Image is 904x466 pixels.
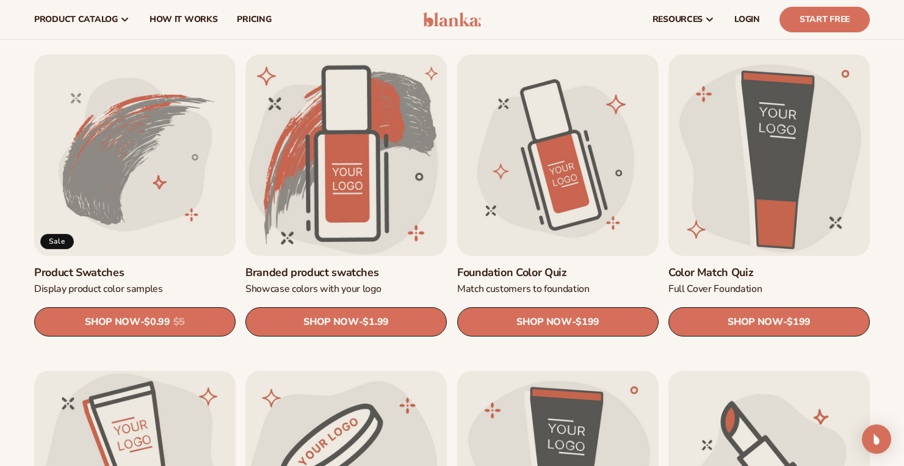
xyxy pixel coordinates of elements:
[173,316,185,328] s: $5
[653,15,703,24] span: resources
[516,316,571,328] span: SHOP NOW
[668,307,870,337] a: SHOP NOW- $199
[734,15,760,24] span: LOGIN
[728,316,783,328] span: SHOP NOW
[34,307,236,337] a: SHOP NOW- $0.99 $5
[237,15,271,24] span: pricing
[576,316,599,328] span: $199
[245,307,447,337] a: SHOP NOW- $1.99
[144,316,170,328] span: $0.99
[85,316,140,328] span: SHOP NOW
[457,266,659,280] a: Foundation Color Quiz
[779,7,870,32] a: Start Free
[668,266,870,280] a: Color Match Quiz
[304,316,359,328] span: SHOP NOW
[423,12,481,27] img: logo
[150,15,218,24] span: How It Works
[787,316,811,328] span: $199
[245,266,447,280] a: Branded product swatches
[363,316,389,328] span: $1.99
[862,424,891,454] div: Open Intercom Messenger
[457,307,659,337] a: SHOP NOW- $199
[34,266,236,280] a: Product Swatches
[34,15,118,24] span: product catalog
